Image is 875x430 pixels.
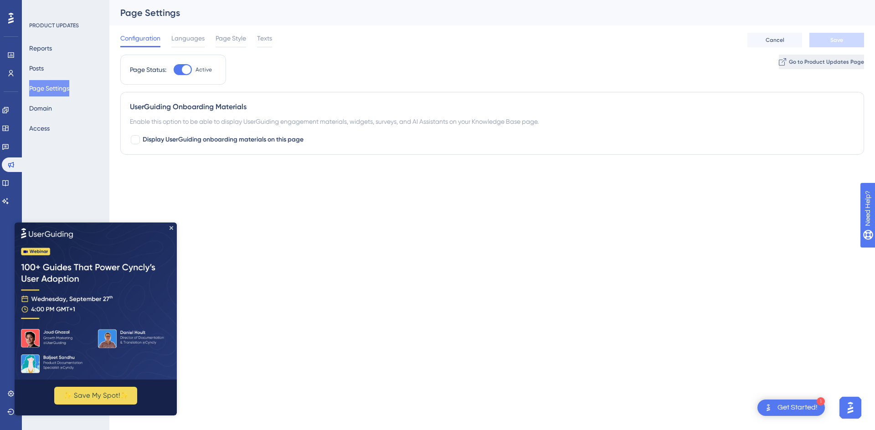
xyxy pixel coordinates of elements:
[29,100,52,116] button: Domain
[257,33,272,44] span: Texts
[130,101,854,112] div: UserGuiding Onboarding Materials
[29,120,50,137] button: Access
[763,402,774,413] img: launcher-image-alternative-text
[216,33,246,44] span: Page Style
[196,66,212,73] span: Active
[155,4,159,7] div: Close Preview
[777,403,818,413] div: Get Started!
[171,33,205,44] span: Languages
[29,40,52,56] button: Reports
[809,33,864,47] button: Save
[120,6,841,19] div: Page Settings
[29,22,79,29] div: PRODUCT UPDATES
[120,33,160,44] span: Configuration
[21,2,57,13] span: Need Help?
[29,60,44,76] button: Posts
[817,397,825,405] div: 1
[29,80,69,96] button: Page Settings
[830,36,843,44] span: Save
[130,116,854,127] div: Enable this option to be able to display UserGuiding engagement materials, widgets, surveys, and ...
[779,55,864,69] button: Go to Product Updates Page
[789,58,864,66] span: Go to Product Updates Page
[143,134,304,145] span: Display UserGuiding onboarding materials on this page
[40,164,123,182] button: ✨ Save My Spot!✨
[757,400,825,416] div: Open Get Started! checklist, remaining modules: 1
[766,36,784,44] span: Cancel
[837,394,864,421] iframe: UserGuiding AI Assistant Launcher
[747,33,802,47] button: Cancel
[130,64,166,75] div: Page Status:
